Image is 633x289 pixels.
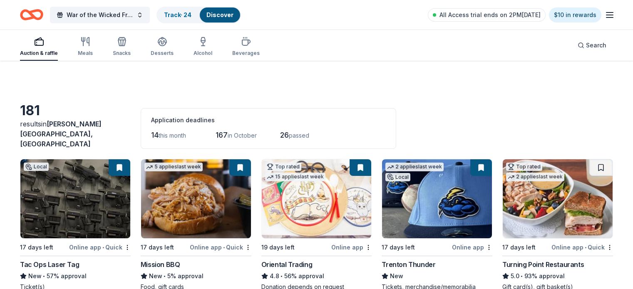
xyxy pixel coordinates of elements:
div: 19 days left [261,242,295,252]
div: results [20,119,131,149]
div: Auction & raffle [20,50,58,57]
img: Image for Mission BBQ [141,159,251,238]
span: [PERSON_NAME][GEOGRAPHIC_DATA], [GEOGRAPHIC_DATA] [20,120,102,148]
div: 17 days left [502,242,536,252]
span: • [164,273,166,279]
div: 57% approval [20,271,131,281]
div: Online app [331,242,372,252]
div: 2 applies last week [385,163,444,171]
a: Track· 24 [164,11,191,18]
span: 26 [280,131,289,139]
div: Online app [452,242,492,252]
span: 4.8 [270,271,279,281]
div: Top rated [506,163,542,171]
div: Top rated [265,163,301,171]
button: Alcohol [194,33,212,61]
a: Discover [206,11,233,18]
div: Desserts [151,50,174,57]
img: Image for Turning Point Restaurants [503,159,613,238]
span: • [223,244,225,251]
div: Online app Quick [551,242,613,252]
span: All Access trial ends on 2PM[DATE] [439,10,541,20]
div: 2 applies last week [506,173,564,181]
span: • [102,244,104,251]
button: War of the Wicked Friendly 10uC [50,7,150,23]
div: Tac Ops Laser Tag [20,259,79,269]
div: Online app Quick [69,242,131,252]
div: 17 days left [20,242,53,252]
span: passed [289,132,309,139]
span: New [28,271,42,281]
button: Meals [78,33,93,61]
a: $10 in rewards [549,7,601,22]
div: Local [385,173,410,181]
button: Desserts [151,33,174,61]
div: 93% approval [502,271,613,281]
div: Alcohol [194,50,212,57]
div: 181 [20,102,131,119]
button: Track· 24Discover [156,7,241,23]
a: All Access trial ends on 2PM[DATE] [428,8,546,22]
a: Home [20,5,43,25]
span: 5.0 [511,271,519,281]
img: Image for Trenton Thunder [382,159,492,238]
div: 5% approval [141,271,251,281]
span: • [43,273,45,279]
span: this month [159,132,186,139]
button: Beverages [232,33,260,61]
div: Oriental Trading [261,259,313,269]
img: Image for Tac Ops Laser Tag [20,159,130,238]
div: Application deadlines [151,115,386,125]
div: Trenton Thunder [382,259,435,269]
span: 167 [216,131,228,139]
div: Beverages [232,50,260,57]
span: in October [228,132,257,139]
div: 15 applies last week [265,173,325,181]
span: • [521,273,523,279]
div: Snacks [113,50,131,57]
span: • [585,244,586,251]
span: War of the Wicked Friendly 10uC [67,10,133,20]
button: Auction & raffle [20,33,58,61]
button: Snacks [113,33,131,61]
div: Local [24,163,49,171]
div: Turning Point Restaurants [502,259,584,269]
div: 17 days left [382,242,415,252]
div: 56% approval [261,271,372,281]
span: in [20,120,102,148]
div: Online app Quick [190,242,251,252]
div: 5 applies last week [144,163,203,171]
img: Image for Oriental Trading [262,159,372,238]
div: 17 days left [141,242,174,252]
span: Search [586,40,606,50]
div: Mission BBQ [141,259,180,269]
div: Meals [78,50,93,57]
button: Search [571,37,613,54]
span: • [281,273,283,279]
span: New [390,271,403,281]
span: 14 [151,131,159,139]
span: New [149,271,162,281]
